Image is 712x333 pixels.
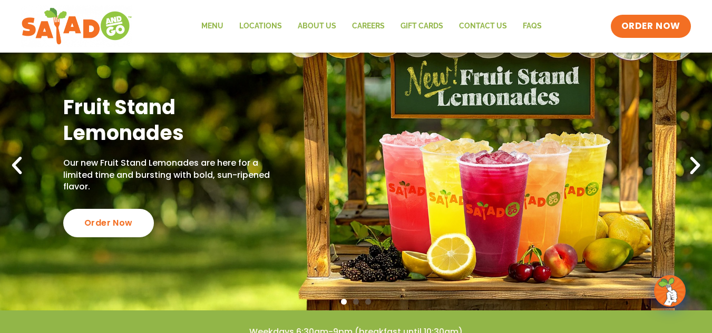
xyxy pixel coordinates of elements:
[611,15,691,38] a: ORDER NOW
[63,209,154,237] div: Order Now
[5,154,28,177] div: Previous slide
[341,299,347,305] span: Go to slide 1
[193,14,231,38] a: Menu
[21,5,132,47] img: new-SAG-logo-768×292
[63,94,277,146] h2: Fruit Stand Lemonades
[451,14,515,38] a: Contact Us
[290,14,344,38] a: About Us
[231,14,290,38] a: Locations
[353,299,359,305] span: Go to slide 2
[344,14,393,38] a: Careers
[393,14,451,38] a: GIFT CARDS
[684,154,707,177] div: Next slide
[655,276,685,306] img: wpChatIcon
[515,14,550,38] a: FAQs
[365,299,371,305] span: Go to slide 3
[193,14,550,38] nav: Menu
[621,20,680,33] span: ORDER NOW
[63,157,277,193] p: Our new Fruit Stand Lemonades are here for a limited time and bursting with bold, sun-ripened fla...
